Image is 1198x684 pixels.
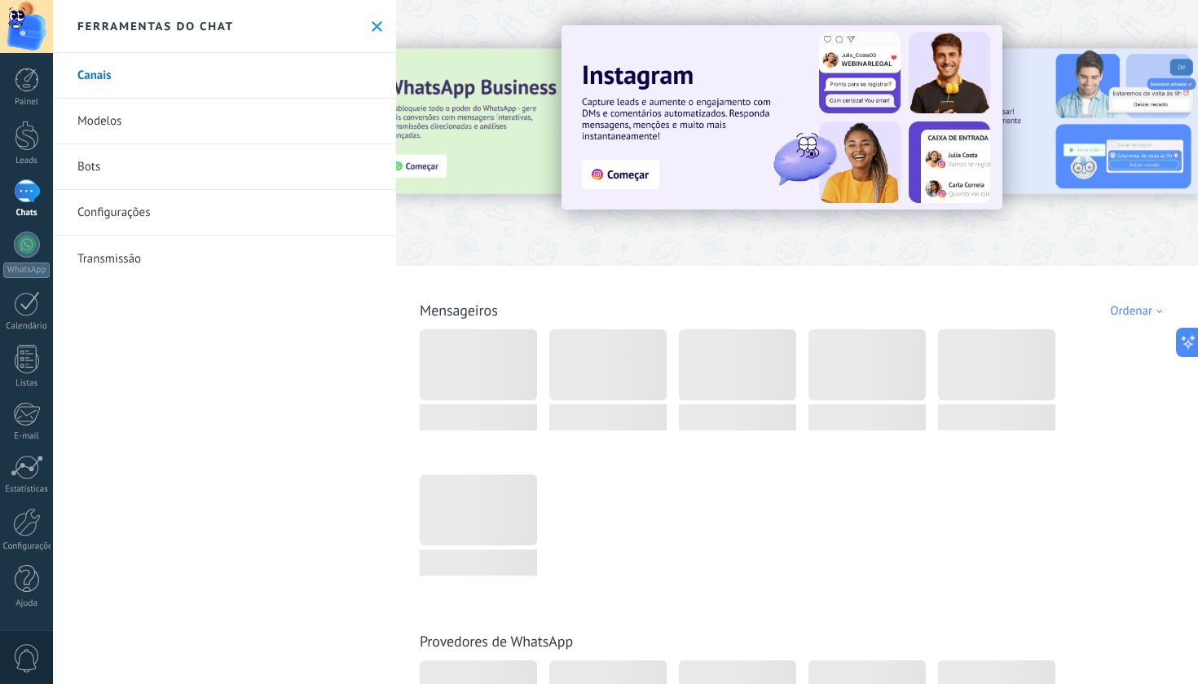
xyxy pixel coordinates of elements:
[77,19,234,33] h2: Ferramentas do chat
[3,378,51,389] div: Listas
[3,97,51,108] div: Painel
[53,53,396,99] a: Canais
[53,144,396,190] a: Bots
[3,541,51,552] div: Configurações
[1110,303,1168,319] div: Ordenar
[3,484,51,495] div: Estatísticas
[3,598,51,609] div: Ajuda
[53,99,396,144] a: Modelos
[3,431,51,442] div: E-mail
[53,236,396,281] a: Transmissão
[53,190,396,236] a: Configurações
[370,49,717,194] img: Slide 3
[3,321,51,332] div: Calendário
[3,156,51,166] div: Leads
[420,632,573,651] a: Provedores de WhatsApp
[3,263,50,278] div: WhatsApp
[562,25,1002,210] img: Slide 1
[3,208,51,218] div: Chats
